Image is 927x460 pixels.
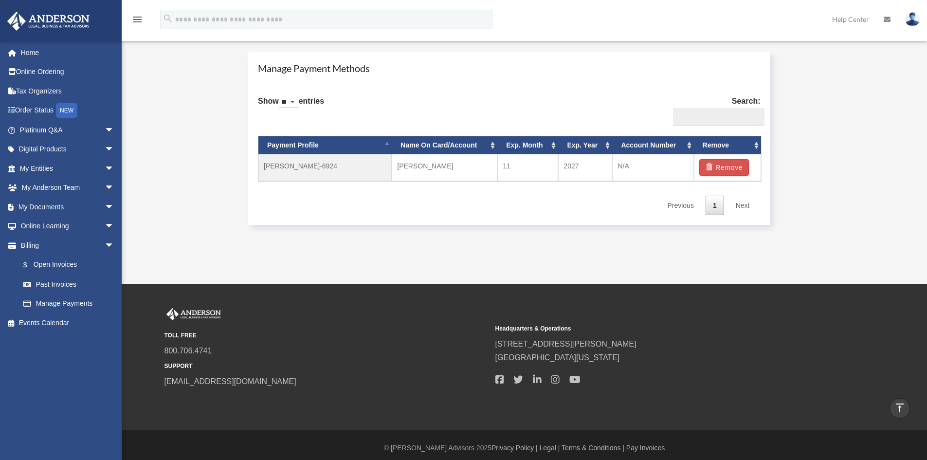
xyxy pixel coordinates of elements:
a: Pay Invoices [626,444,665,452]
a: [EMAIL_ADDRESS][DOMAIN_NAME] [164,377,296,386]
img: User Pic [905,12,920,26]
h4: Manage Payment Methods [258,61,761,75]
span: $ [29,259,34,271]
span: arrow_drop_down [105,159,124,179]
a: menu [131,17,143,25]
th: Exp. Year: activate to sort column ascending [558,136,612,154]
select: Showentries [279,97,299,108]
span: arrow_drop_down [105,217,124,237]
a: 1 [706,196,724,216]
a: Events Calendar [7,313,129,332]
th: Name On Card/Account: activate to sort column ascending [392,136,497,154]
small: TOLL FREE [164,331,489,341]
a: Online Learningarrow_drop_down [7,217,129,236]
a: Home [7,43,129,62]
a: Next [728,196,757,216]
button: Remove [699,159,749,176]
td: 11 [497,154,558,181]
small: SUPPORT [164,361,489,371]
a: Platinum Q&Aarrow_drop_down [7,120,129,140]
a: Manage Payments [14,294,124,313]
a: [STREET_ADDRESS][PERSON_NAME] [495,340,636,348]
a: Terms & Conditions | [562,444,624,452]
td: N/A [612,154,693,181]
span: arrow_drop_down [105,178,124,198]
a: My Documentsarrow_drop_down [7,197,129,217]
a: Tax Organizers [7,81,129,101]
img: Anderson Advisors Platinum Portal [164,308,223,321]
a: My Entitiesarrow_drop_down [7,159,129,178]
a: [GEOGRAPHIC_DATA][US_STATE] [495,353,620,362]
div: NEW [56,103,77,118]
img: Anderson Advisors Platinum Portal [4,12,92,31]
a: Order StatusNEW [7,101,129,121]
a: Privacy Policy | [491,444,538,452]
label: Show entries [258,94,324,118]
th: Remove: activate to sort column ascending [694,136,761,154]
a: My Anderson Teamarrow_drop_down [7,178,129,198]
a: Digital Productsarrow_drop_down [7,140,129,159]
td: 2027 [558,154,612,181]
i: menu [131,14,143,25]
a: Billingarrow_drop_down [7,236,129,255]
a: 800.706.4741 [164,347,212,355]
small: Headquarters & Operations [495,324,819,334]
label: Search: [669,94,761,127]
div: © [PERSON_NAME] Advisors 2025 [122,442,927,454]
th: Exp. Month: activate to sort column ascending [497,136,558,154]
span: arrow_drop_down [105,140,124,160]
th: Payment Profile: activate to sort column descending [258,136,392,154]
a: Online Ordering [7,62,129,82]
span: arrow_drop_down [105,236,124,256]
a: vertical_align_top [890,398,910,419]
th: Account Number: activate to sort column ascending [612,136,693,154]
a: $Open Invoices [14,255,129,275]
a: Previous [660,196,701,216]
i: search [163,13,173,24]
a: Legal | [540,444,560,452]
span: arrow_drop_down [105,197,124,217]
input: Search: [673,108,764,127]
i: vertical_align_top [894,402,906,414]
td: [PERSON_NAME]-6924 [258,154,392,181]
span: arrow_drop_down [105,120,124,140]
a: Past Invoices [14,275,129,294]
td: [PERSON_NAME] [392,154,497,181]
